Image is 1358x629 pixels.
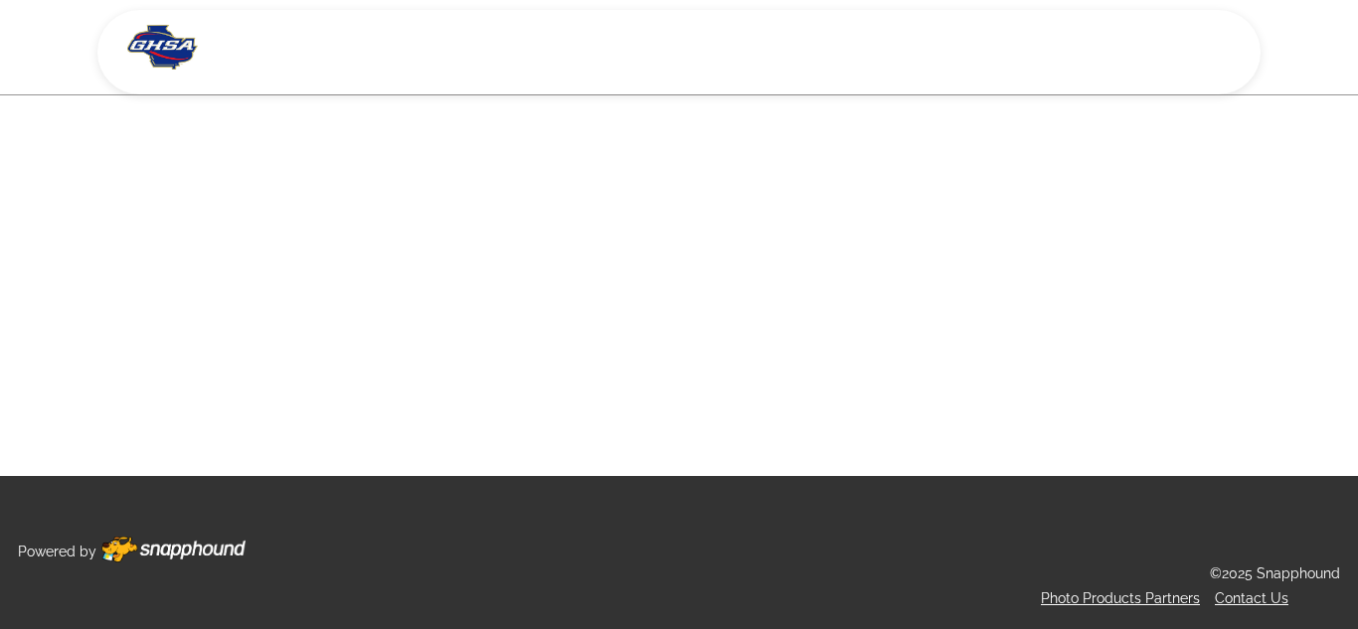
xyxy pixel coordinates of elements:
[127,25,198,70] img: Snapphound Logo
[1215,590,1288,606] a: Contact Us
[101,537,246,562] img: Footer
[18,540,96,564] p: Powered by
[1041,590,1200,606] a: Photo Products Partners
[1210,561,1340,586] p: ©2025 Snapphound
